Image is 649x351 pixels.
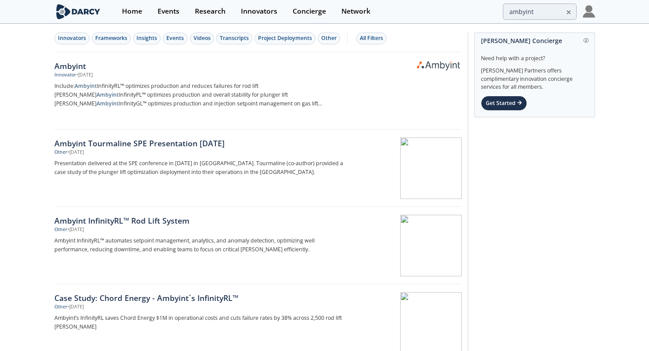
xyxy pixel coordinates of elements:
div: All Filters [360,34,383,42]
img: Profile [583,5,595,18]
div: [PERSON_NAME] Partners offers complimentary innovation concierge services for all members. [481,62,588,91]
p: Include: InfinityRL™ optimizes production and reduces failures for rod lift [PERSON_NAME] Infinit... [54,82,345,108]
img: logo-wide.svg [54,4,102,19]
a: Ambyint Innovator •[DATE] Include:AmbyintInfinityRL™ optimizes production and reduces failures fo... [54,52,462,130]
div: Videos [194,34,211,42]
div: • [DATE] [68,226,84,233]
div: Research [195,8,226,15]
div: Other [54,149,68,156]
div: Get Started [481,96,527,111]
strong: Ambyint [97,100,119,107]
div: Home [122,8,142,15]
p: Presentation delivered at the SPE conference in [DATE] in [GEOGRAPHIC_DATA]. Tourmaline (co-autho... [54,159,345,177]
div: Need help with a project? [481,48,588,62]
img: information.svg [584,38,588,43]
div: • [DATE] [68,149,84,156]
a: Ambyint Tourmaline SPE Presentation [DATE] Other •[DATE] Presentation delivered at the SPE confer... [54,130,462,207]
p: Ambyint InfinityRL™ automates setpoint management, analytics, and anomaly detection, optimizing w... [54,236,345,254]
div: Network [341,8,370,15]
button: Innovators [54,33,90,44]
strong: Ambyint [97,91,119,98]
div: Ambyint InfinityRL™ Rod Lift System [54,215,345,226]
button: Videos [190,33,214,44]
a: Ambyint InfinityRL™ Rod Lift System Other •[DATE] Ambyint InfinityRL™ automates setpoint manageme... [54,207,462,284]
div: Events [158,8,179,15]
div: Frameworks [95,34,127,42]
button: Insights [133,33,161,44]
button: Events [163,33,187,44]
div: Transcripts [220,34,249,42]
div: Events [166,34,184,42]
div: Case Study: Chord Energy - Ambyint´s InfinityRL™ [54,292,345,304]
button: Project Deployments [255,33,316,44]
div: Concierge [293,8,326,15]
div: Innovator [54,72,76,79]
button: Frameworks [92,33,131,44]
div: • [DATE] [68,304,84,311]
div: Other [321,34,337,42]
div: Innovators [241,8,277,15]
div: Other [54,304,68,311]
img: Ambyint [417,62,460,70]
div: Ambyint [54,60,345,72]
strong: Ambyint [75,82,97,90]
div: [PERSON_NAME] Concierge [481,33,588,48]
div: Other [54,226,68,233]
div: Project Deployments [258,34,312,42]
div: • [DATE] [76,72,93,79]
div: Innovators [58,34,86,42]
div: Insights [136,34,157,42]
button: Other [318,33,340,44]
button: Transcripts [216,33,252,44]
p: Ambyint’s InfinityRL saves Chord Energy $1M in operational costs and cuts failure rates by 38% ac... [54,314,345,331]
div: Ambyint Tourmaline SPE Presentation [DATE] [54,138,345,149]
button: All Filters [356,33,387,44]
input: Advanced Search [503,4,577,20]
